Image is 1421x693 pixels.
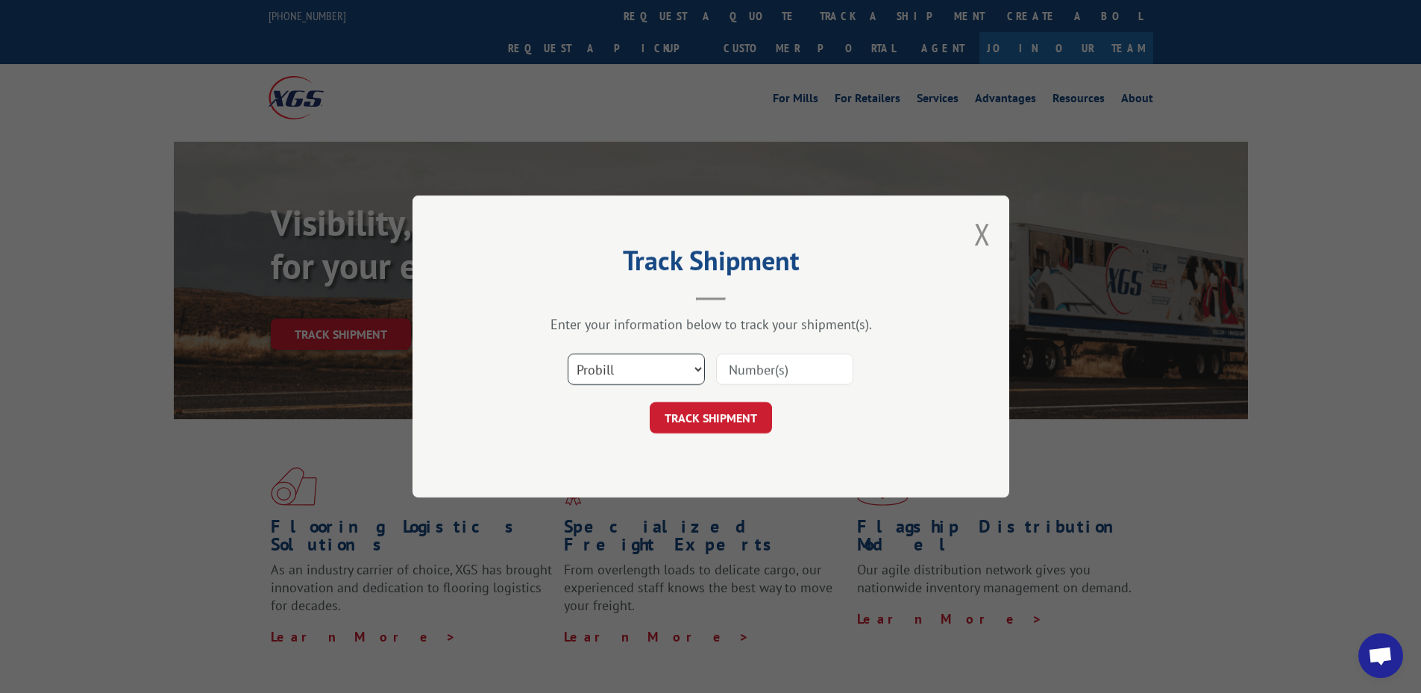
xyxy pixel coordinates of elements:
[974,214,991,254] button: Close modal
[1358,633,1403,678] div: Open chat
[487,316,935,333] div: Enter your information below to track your shipment(s).
[650,402,772,433] button: TRACK SHIPMENT
[487,250,935,278] h2: Track Shipment
[716,354,853,385] input: Number(s)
